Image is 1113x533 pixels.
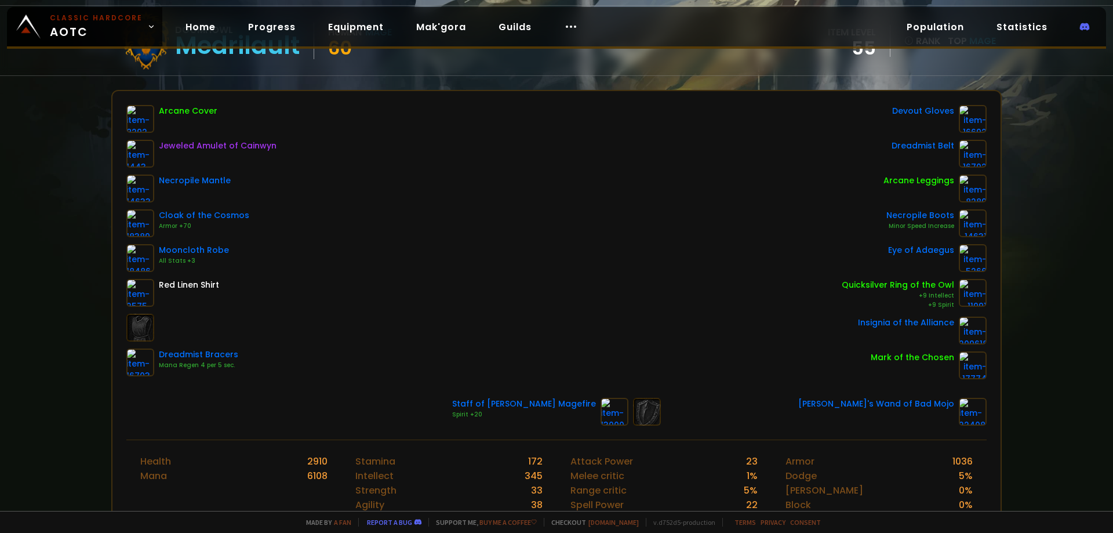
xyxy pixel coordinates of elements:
[871,351,954,364] div: Mark of the Chosen
[886,209,954,222] div: Necropile Boots
[140,469,167,483] div: Mana
[570,469,624,483] div: Melee critic
[159,279,219,291] div: Red Linen Shirt
[239,15,305,39] a: Progress
[959,351,987,379] img: item-17774
[307,469,328,483] div: 6108
[734,518,756,527] a: Terms
[959,498,973,512] div: 0 %
[646,518,715,527] span: v. d752d5 - production
[959,398,987,426] img: item-22408
[319,15,393,39] a: Equipment
[355,498,384,512] div: Agility
[355,469,394,483] div: Intellect
[531,498,543,512] div: 38
[959,469,973,483] div: 5 %
[897,15,973,39] a: Population
[528,454,543,469] div: 172
[176,15,225,39] a: Home
[959,105,987,133] img: item-16692
[126,349,154,376] img: item-16703
[126,175,154,202] img: item-14633
[159,140,277,152] div: Jeweled Amulet of Cainwyn
[126,209,154,237] img: item-18389
[858,317,954,329] div: Insignia of the Alliance
[489,15,541,39] a: Guilds
[525,469,543,483] div: 345
[479,518,537,527] a: Buy me a coffee
[747,469,758,483] div: 1 %
[601,398,628,426] img: item-13000
[746,498,758,512] div: 22
[761,518,785,527] a: Privacy
[828,39,876,57] div: 55
[570,454,633,469] div: Attack Power
[355,483,397,498] div: Strength
[785,498,811,512] div: Block
[886,222,954,231] div: Minor Speed Increase
[126,279,154,307] img: item-2575
[159,361,238,370] div: Mana Regen 4 per 5 sec.
[744,483,758,498] div: 5 %
[790,518,821,527] a: Consent
[7,7,162,46] a: Classic HardcoreAOTC
[785,483,863,498] div: [PERSON_NAME]
[842,291,954,300] div: +9 Intellect
[159,222,249,231] div: Armor +70
[452,410,596,419] div: Spirit +20
[175,37,300,55] div: Medrilault
[159,105,217,117] div: Arcane Cover
[746,454,758,469] div: 23
[355,454,395,469] div: Stamina
[334,518,351,527] a: a fan
[570,483,627,498] div: Range critic
[959,209,987,237] img: item-14631
[299,518,351,527] span: Made by
[959,244,987,272] img: item-5266
[785,469,817,483] div: Dodge
[959,317,987,345] img: item-209618
[798,398,954,410] div: [PERSON_NAME]'s Wand of Bad Mojo
[883,175,954,187] div: Arcane Leggings
[50,13,143,41] span: AOTC
[126,105,154,133] img: item-8292
[892,105,954,117] div: Devout Gloves
[959,140,987,168] img: item-16702
[785,454,814,469] div: Armor
[588,518,639,527] a: [DOMAIN_NAME]
[126,244,154,272] img: item-18486
[544,518,639,527] span: Checkout
[959,279,987,307] img: item-11991
[307,454,328,469] div: 2910
[407,15,475,39] a: Mak'gora
[952,454,973,469] div: 1036
[842,279,954,291] div: Quicksilver Ring of the Owl
[367,518,412,527] a: Report a bug
[159,175,231,187] div: Necropile Mantle
[452,398,596,410] div: Staff of [PERSON_NAME] Magefire
[126,140,154,168] img: item-1443
[428,518,537,527] span: Support me,
[50,13,143,23] small: Classic Hardcore
[140,454,171,469] div: Health
[159,256,229,266] div: All Stats +3
[159,244,229,256] div: Mooncloth Robe
[892,140,954,152] div: Dreadmist Belt
[888,244,954,256] div: Eye of Adaegus
[159,349,238,361] div: Dreadmist Bracers
[570,498,624,512] div: Spell Power
[842,300,954,310] div: +9 Spirit
[959,483,973,498] div: 0 %
[959,175,987,202] img: item-8289
[531,483,543,498] div: 33
[987,15,1057,39] a: Statistics
[159,209,249,222] div: Cloak of the Cosmos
